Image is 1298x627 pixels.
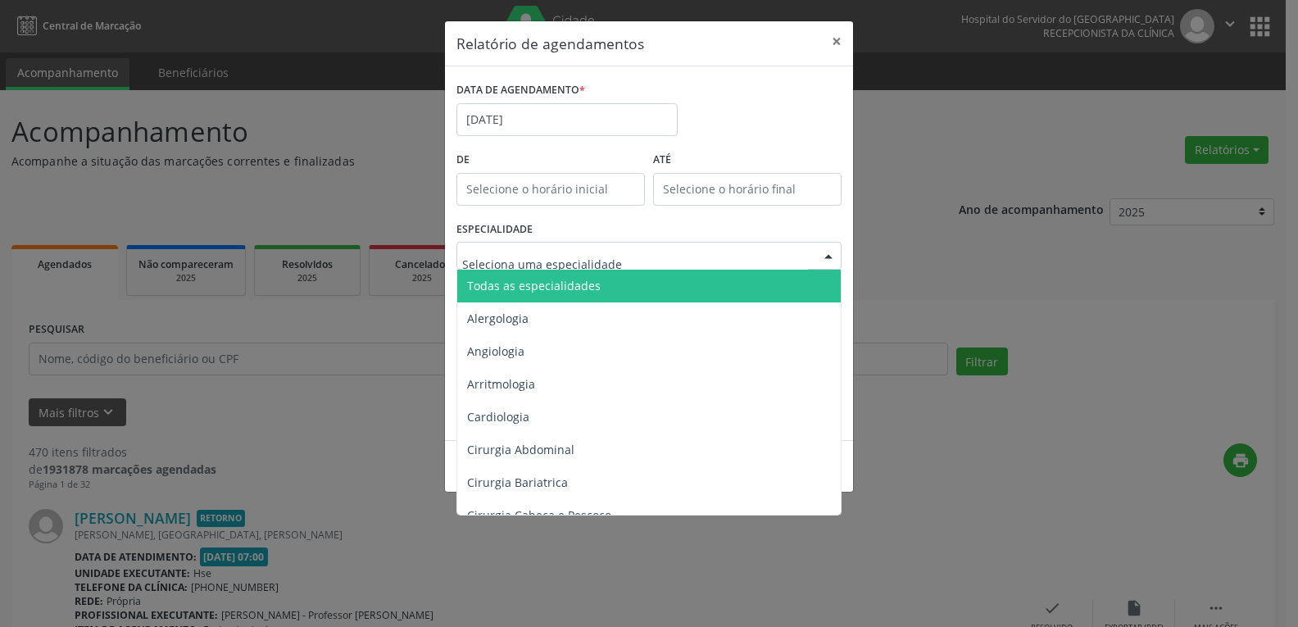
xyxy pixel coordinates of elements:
span: Cardiologia [467,409,529,425]
span: Angiologia [467,343,524,359]
button: Close [820,21,853,61]
label: De [456,148,645,173]
input: Selecione o horário final [653,173,842,206]
span: Cirurgia Cabeça e Pescoço [467,507,611,523]
label: DATA DE AGENDAMENTO [456,78,585,103]
input: Selecione uma data ou intervalo [456,103,678,136]
span: Cirurgia Bariatrica [467,475,568,490]
label: ATÉ [653,148,842,173]
input: Seleciona uma especialidade [462,248,808,280]
span: Alergologia [467,311,529,326]
label: ESPECIALIDADE [456,217,533,243]
span: Arritmologia [467,376,535,392]
span: Cirurgia Abdominal [467,442,574,457]
h5: Relatório de agendamentos [456,33,644,54]
input: Selecione o horário inicial [456,173,645,206]
span: Todas as especialidades [467,278,601,293]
